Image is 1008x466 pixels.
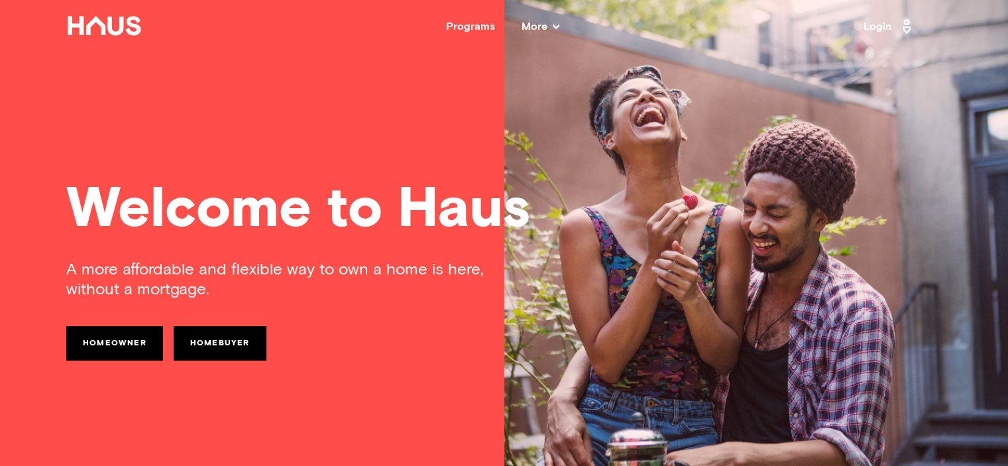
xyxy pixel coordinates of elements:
div: A more affordable and flexible way to own a home is here, without a mortgage. [66,260,504,300]
a: Homeowner [66,326,163,361]
a: Homebuyer [174,326,266,361]
div: Welcome to Haus [66,182,942,239]
a: Programs [446,21,495,32]
span: More [522,21,559,32]
a: Login [864,16,915,37]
